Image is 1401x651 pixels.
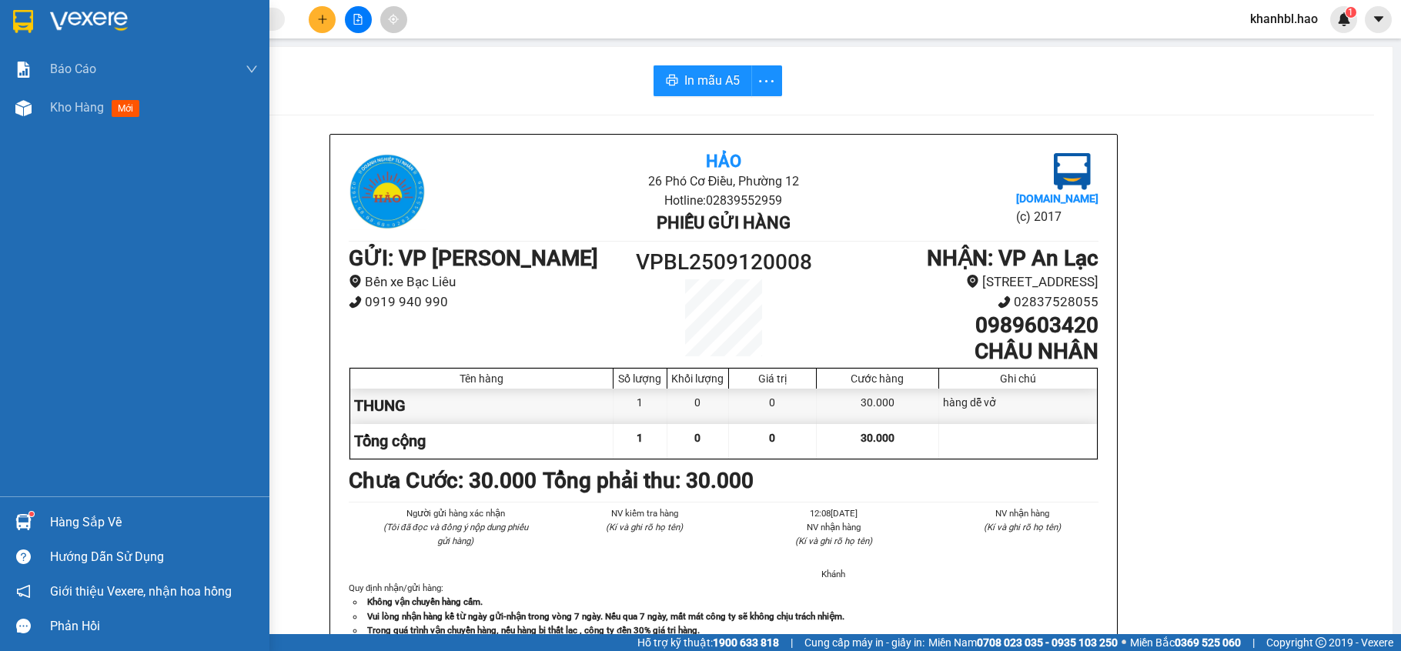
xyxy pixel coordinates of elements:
span: caret-down [1372,12,1386,26]
li: 26 Phó Cơ Điều, Phường 12 [144,38,644,57]
div: Hướng dẫn sử dụng [50,546,258,569]
sup: 1 [29,512,34,516]
button: aim [380,6,407,33]
img: logo.jpg [1054,153,1091,190]
span: down [246,63,258,75]
span: message [16,619,31,633]
div: hàng dễ vở [939,389,1097,423]
span: file-add [353,14,363,25]
h1: CHÂU NHÂN [818,339,1098,365]
strong: Vui lòng nhận hàng kể từ ngày gửi-nhận trong vòng 7 ngày. Nếu qua 7 ngày, mất mát công ty sẽ khôn... [367,611,844,622]
span: Miền Bắc [1130,634,1241,651]
li: 12:08[DATE] [757,506,910,520]
strong: 0369 525 060 [1175,636,1241,649]
span: Tổng cộng [354,432,426,450]
span: phone [349,295,362,309]
button: more [751,65,782,96]
button: printerIn mẫu A5 [654,65,752,96]
span: Báo cáo [50,59,96,78]
h1: 0989603420 [818,312,1098,339]
div: Giá trị [733,372,812,385]
span: 0 [694,432,700,444]
span: copyright [1316,637,1326,648]
li: Bến xe Bạc Liêu [349,272,630,292]
span: khanhbl.hao [1238,9,1330,28]
li: Hotline: 02839552959 [144,57,644,76]
button: file-add [345,6,372,33]
span: 1 [1348,7,1353,18]
img: logo-vxr [13,10,33,33]
span: Kho hàng [50,100,104,115]
span: 0 [769,432,775,444]
div: 30.000 [817,389,939,423]
li: Hotline: 02839552959 [473,191,973,210]
img: icon-new-feature [1337,12,1351,26]
div: Hàng sắp về [50,511,258,534]
i: (Kí và ghi rõ họ tên) [606,522,683,532]
span: aim [388,14,399,25]
span: Giới thiệu Vexere, nhận hoa hồng [50,582,232,601]
strong: 0708 023 035 - 0935 103 250 [977,636,1118,649]
span: question-circle [16,549,31,564]
span: Hỗ trợ kỹ thuật: [637,634,779,651]
div: 1 [614,389,667,423]
strong: 1900 633 818 [713,636,779,649]
span: 1 [637,432,643,444]
b: Phiếu gửi hàng [657,213,791,232]
span: 30.000 [861,432,894,444]
i: (Tôi đã đọc và đồng ý nộp dung phiếu gửi hàng) [383,522,528,546]
span: Miền Nam [928,634,1118,651]
b: GỬI : VP [PERSON_NAME] [19,112,269,137]
li: Người gửi hàng xác nhận [380,506,532,520]
li: NV kiểm tra hàng [569,506,721,520]
b: [DOMAIN_NAME] [1016,192,1098,205]
span: notification [16,584,31,599]
li: NV nhận hàng [757,520,910,534]
span: environment [966,275,979,288]
li: [STREET_ADDRESS] [818,272,1098,292]
div: Khối lượng [671,372,724,385]
span: ⚪️ [1122,639,1126,646]
div: THUNG [350,389,614,423]
div: Ghi chú [943,372,1093,385]
div: Số lượng [617,372,663,385]
button: plus [309,6,336,33]
span: more [752,72,781,91]
span: Cung cấp máy in - giấy in: [804,634,925,651]
strong: Trong quá trình vận chuyển hàng, nếu hàng bị thất lạc , công ty đền 30% giá trị hàng. [367,625,700,636]
li: 02837528055 [818,292,1098,312]
span: | [1252,634,1255,651]
span: | [791,634,793,651]
li: NV nhận hàng [947,506,1099,520]
i: (Kí và ghi rõ họ tên) [795,536,872,546]
div: Quy định nhận/gửi hàng : [349,581,1098,650]
img: warehouse-icon [15,514,32,530]
img: warehouse-icon [15,100,32,116]
div: 0 [729,389,817,423]
sup: 1 [1346,7,1356,18]
div: 0 [667,389,729,423]
b: Chưa Cước : 30.000 [349,468,537,493]
div: Tên hàng [354,372,609,385]
li: Khánh [757,567,910,581]
img: logo.jpg [349,153,426,230]
span: environment [349,275,362,288]
b: Tổng phải thu: 30.000 [543,468,754,493]
img: solution-icon [15,62,32,78]
li: 0919 940 990 [349,292,630,312]
i: (Kí và ghi rõ họ tên) [984,522,1061,532]
span: In mẫu A5 [684,71,740,90]
div: Cước hàng [821,372,935,385]
h1: VPBL2509120008 [630,245,818,279]
b: NHẬN : VP An Lạc [927,245,1098,271]
strong: Không vận chuyển hàng cấm. [367,596,483,607]
span: mới [112,100,139,117]
b: GỬI : VP [PERSON_NAME] [349,245,598,271]
span: printer [666,74,678,88]
button: caret-down [1365,6,1392,33]
img: logo.jpg [19,19,96,96]
b: Hảo [706,152,741,171]
div: Phản hồi [50,615,258,638]
span: phone [998,295,1011,309]
li: 26 Phó Cơ Điều, Phường 12 [473,172,973,191]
